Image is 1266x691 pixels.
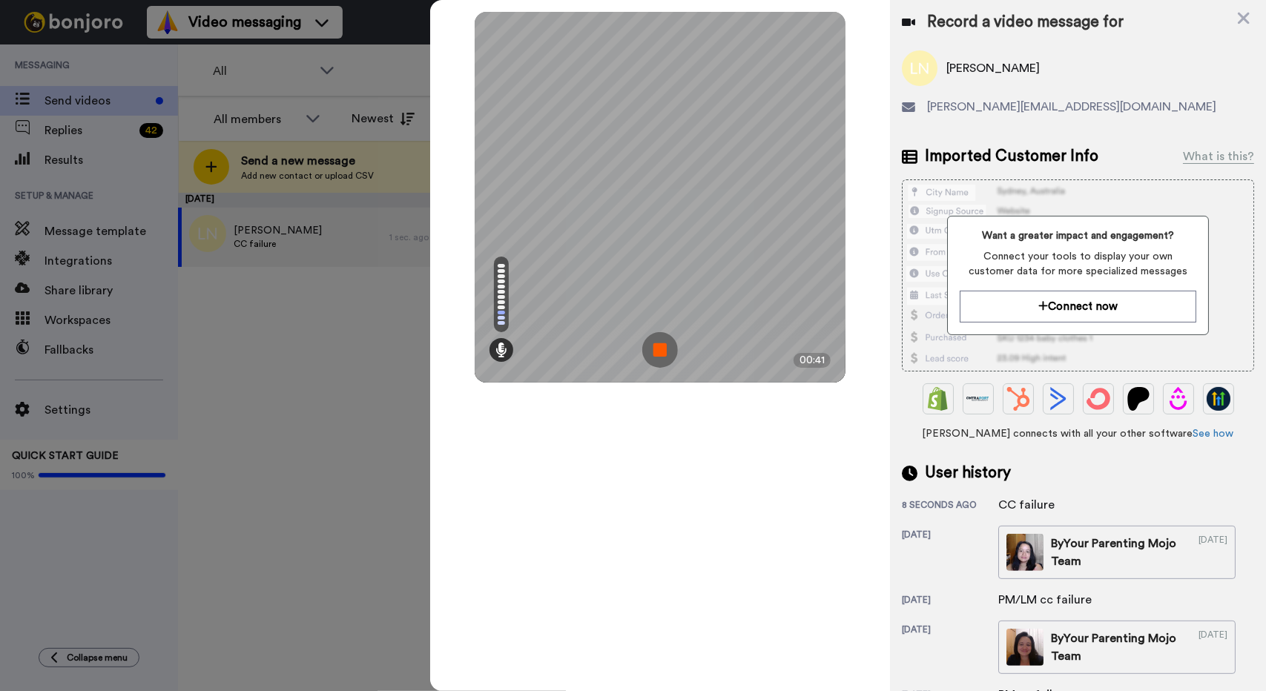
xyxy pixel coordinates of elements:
[925,145,1098,168] span: Imported Customer Info
[1046,387,1070,411] img: ActiveCampaign
[1051,535,1185,570] div: By Your Parenting Mojo Team
[1207,387,1230,411] img: GoHighLevel
[642,332,678,368] img: ic_record_stop.svg
[902,426,1254,441] span: [PERSON_NAME] connects with all your other software
[960,228,1196,243] span: Want a greater impact and engagement?
[1127,387,1150,411] img: Patreon
[966,387,990,411] img: Ontraport
[1199,629,1227,666] div: [DATE]
[902,594,998,609] div: [DATE]
[1167,387,1190,411] img: Drip
[1006,534,1044,571] img: fed6558b-b7ae-4bfe-9cef-5e64d0d683e6-thumb.jpg
[1199,534,1227,571] div: [DATE]
[1087,387,1110,411] img: ConvertKit
[926,387,950,411] img: Shopify
[902,529,998,579] div: [DATE]
[927,98,1216,116] span: [PERSON_NAME][EMAIL_ADDRESS][DOMAIN_NAME]
[902,499,998,514] div: 8 seconds ago
[998,496,1072,514] div: CC failure
[960,291,1196,323] button: Connect now
[1193,429,1234,439] a: See how
[998,526,1236,579] a: ByYour Parenting Mojo Team[DATE]
[925,462,1011,484] span: User history
[1183,148,1254,165] div: What is this?
[960,249,1196,279] span: Connect your tools to display your own customer data for more specialized messages
[998,591,1092,609] div: PM/LM cc failure
[998,621,1236,674] a: ByYour Parenting Mojo Team[DATE]
[794,353,831,368] div: 00:41
[902,624,998,674] div: [DATE]
[1006,387,1030,411] img: Hubspot
[1051,629,1185,665] div: By Your Parenting Mojo Team
[1006,629,1044,666] img: 2e80b1f3-a598-4824-8b00-cb943987e13f-thumb.jpg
